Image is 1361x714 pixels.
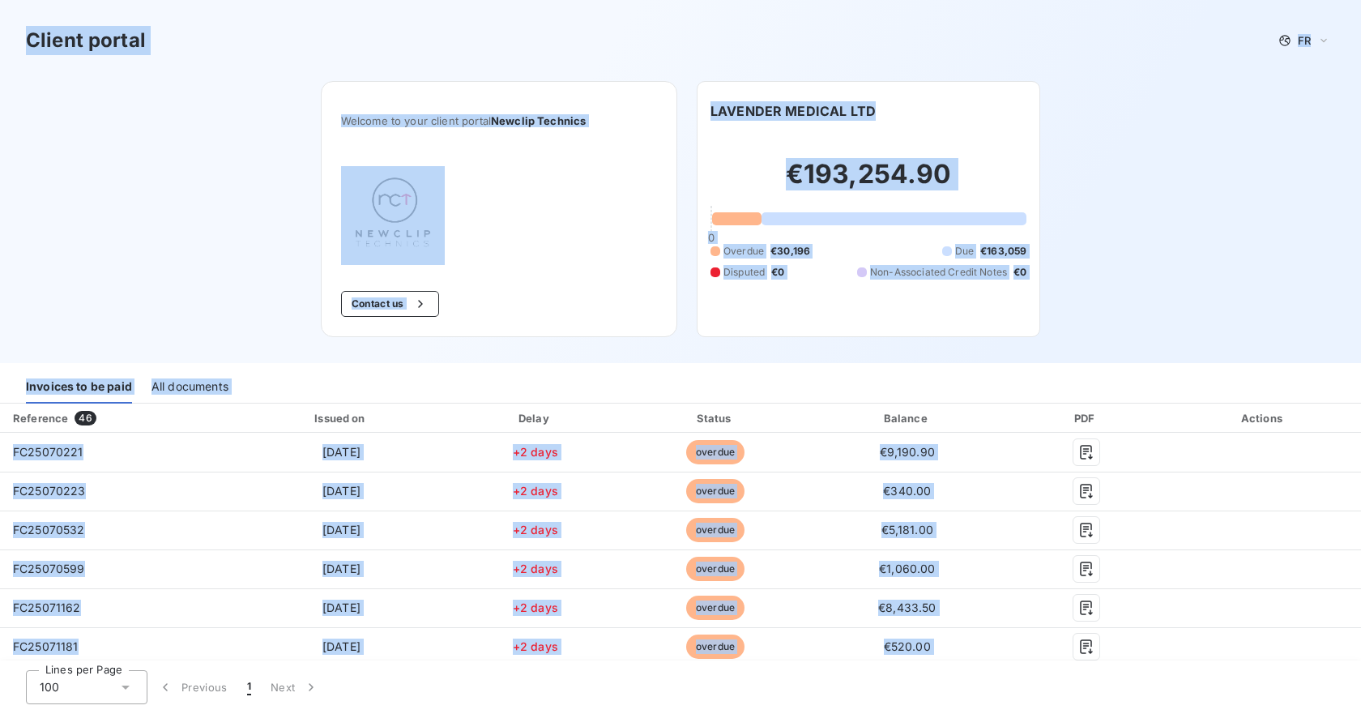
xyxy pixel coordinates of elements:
[75,411,96,425] span: 46
[884,639,931,653] span: €520.00
[810,410,1004,426] div: Balance
[883,484,931,498] span: €340.00
[237,670,261,704] button: 1
[341,291,439,317] button: Contact us
[26,26,146,55] h3: Client portal
[13,562,85,575] span: FC25070599
[1298,34,1311,47] span: FR
[151,370,228,404] div: All documents
[13,601,81,614] span: FC25071162
[686,557,744,581] span: overdue
[878,601,936,614] span: €8,433.50
[322,445,361,459] span: [DATE]
[770,244,810,259] span: €30,196
[686,440,744,464] span: overdue
[40,679,59,695] span: 100
[322,523,361,537] span: [DATE]
[686,635,744,659] span: overdue
[322,484,361,498] span: [DATE]
[686,479,744,503] span: overdue
[723,265,765,280] span: Disputed
[13,639,79,653] span: FC25071181
[247,679,251,695] span: 1
[13,412,68,425] div: Reference
[322,639,361,653] span: [DATE]
[147,670,237,704] button: Previous
[261,670,329,704] button: Next
[708,231,715,244] span: 0
[686,596,744,620] span: overdue
[955,244,974,259] span: Due
[513,639,558,653] span: +2 days
[513,601,558,614] span: +2 days
[322,601,361,614] span: [DATE]
[239,410,445,426] div: Issued on
[880,445,935,459] span: €9,190.90
[881,523,933,537] span: €5,181.00
[1169,410,1358,426] div: Actions
[513,523,558,537] span: +2 days
[26,370,132,404] div: Invoices to be paid
[341,114,657,127] span: Welcome to your client portal
[513,445,558,459] span: +2 days
[341,166,445,265] img: Company logo
[710,101,876,121] h6: LAVENDER MEDICAL LTD
[13,445,83,459] span: FC25070221
[513,484,558,498] span: +2 days
[13,523,85,537] span: FC25070532
[513,562,558,575] span: +2 days
[450,410,621,426] div: Delay
[723,244,764,259] span: Overdue
[627,410,804,426] div: Status
[1010,410,1163,426] div: PDF
[686,518,744,542] span: overdue
[13,484,86,498] span: FC25070223
[771,265,784,280] span: €0
[980,244,1026,259] span: €163,059
[879,562,935,575] span: €1,060.00
[1013,265,1026,280] span: €0
[491,114,586,127] span: Newclip Technics
[710,158,1026,207] h2: €193,254.90
[322,562,361,575] span: [DATE]
[870,265,1007,280] span: Non-Associated Credit Notes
